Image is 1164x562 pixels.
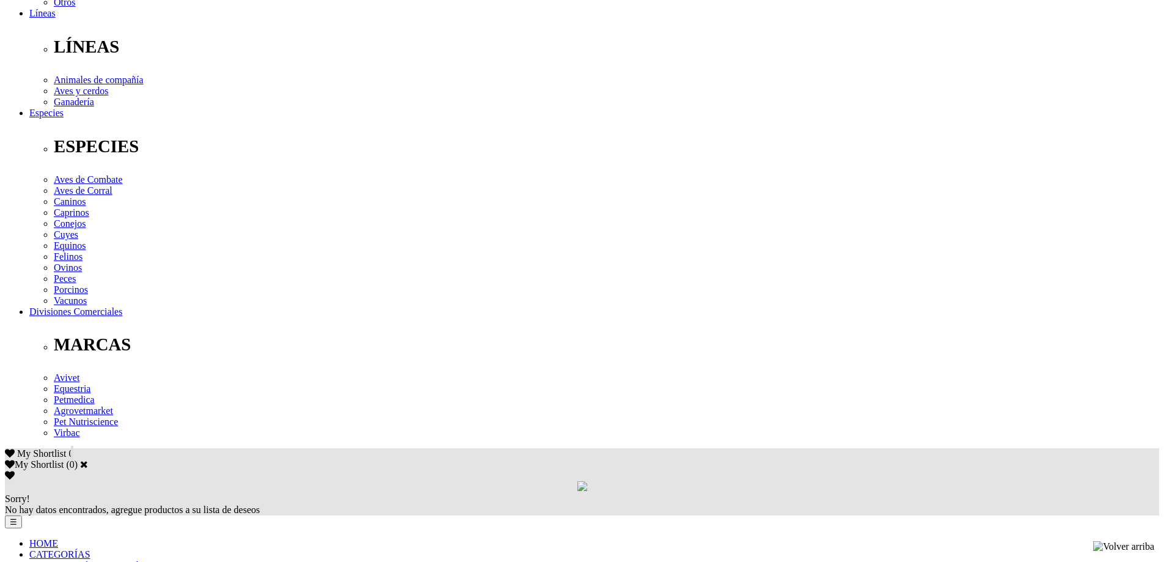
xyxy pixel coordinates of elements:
[54,136,1159,157] p: ESPECIES
[29,306,122,317] a: Divisiones Comerciales
[5,459,64,470] label: My Shortlist
[54,262,82,273] a: Ovinos
[54,284,88,295] a: Porcinos
[54,240,86,251] a: Equinos
[54,86,108,96] a: Aves y cerdos
[54,75,144,85] a: Animales de compañía
[5,516,22,528] button: ☰
[54,174,123,185] a: Aves de Combate
[6,429,211,556] iframe: Brevo live chat
[54,273,76,284] a: Peces
[54,427,80,438] a: Virbac
[1093,541,1154,552] img: Volver arriba
[54,37,1159,57] p: LÍNEAS
[54,218,86,229] a: Conejos
[54,196,86,207] a: Caninos
[54,383,90,394] a: Equestria
[54,97,94,107] a: Ganadería
[577,481,587,491] img: loading.gif
[54,335,1159,355] p: MARCAS
[29,108,64,118] a: Especies
[5,494,1159,516] div: No hay datos encontrados, agregue productos a su lista de deseos
[54,405,113,416] a: Agrovetmarket
[54,295,87,306] a: Vacunos
[54,394,95,405] a: Petmedica
[54,229,78,240] a: Cuyes
[29,8,56,18] a: Líneas
[5,494,30,504] span: Sorry!
[54,416,118,427] a: Pet Nutriscience
[54,372,79,383] a: Avivet
[54,185,112,196] a: Aves de Corral
[54,251,82,262] a: Felinos
[54,207,89,218] a: Caprinos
